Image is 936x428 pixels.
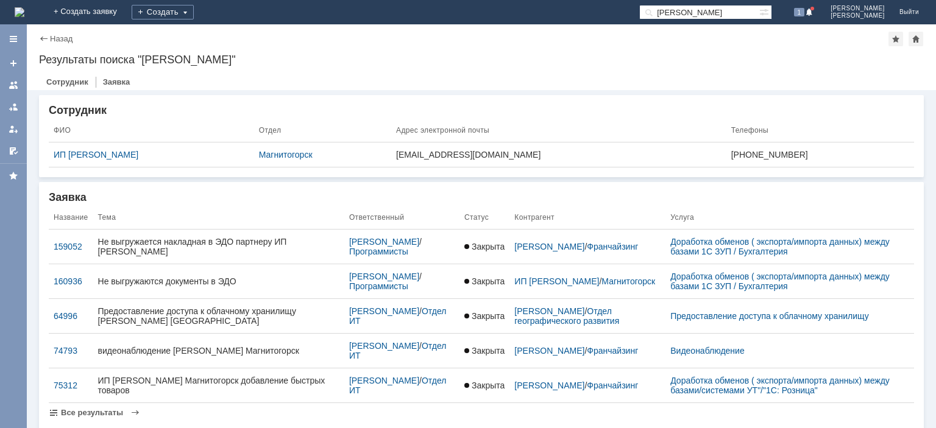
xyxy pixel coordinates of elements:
a: Закрыта [464,346,505,356]
a: Закрыта [464,276,505,286]
a: [PERSON_NAME] [349,237,419,247]
a: Франчайзинг [587,346,638,356]
a: Доработка обменов ( экспорта/импорта данных) между базами 1С ЗУП / Бухгалтерия [670,272,892,291]
a: 74793 [54,346,88,356]
a: [PERSON_NAME] [349,306,419,316]
a: [EMAIL_ADDRESS][DOMAIN_NAME] [396,150,721,160]
th: Тема [93,206,344,230]
div: / [349,237,455,256]
a: Закрыта [464,381,505,390]
a: ИП [PERSON_NAME] [54,150,249,160]
th: Телефоны [726,119,914,142]
a: Не выгружаются документы в ЭДО [98,276,339,286]
a: 159052 [54,242,88,251]
a: Заявки в моей ответственности [4,97,23,117]
a: Видеонаблюдение [670,346,744,356]
a: Отдел географического развития [514,306,619,326]
img: logo [15,7,24,17]
a: 75312 [54,381,88,390]
span: Все результаты [61,408,123,417]
a: Программисты [349,281,408,291]
a: Заявки на командах [4,75,23,95]
a: [PERSON_NAME] [349,376,419,385]
a: Отдел ИТ [349,376,448,395]
a: Доработка обменов ( экспорта/импорта данных) между базами/системами УТ"/"1С: Розница" [670,376,892,395]
a: ИП [PERSON_NAME] Магнитогорск добавление быстрых товаров [98,376,339,395]
a: Мои согласования [4,141,23,161]
th: Услуга [665,206,914,230]
a: Доработка обменов ( экспорта/импорта данных) между базами 1С ЗУП / Бухгалтерия [670,237,892,256]
a: Заявка [96,73,138,91]
div: / [514,381,661,390]
a: Отдел ИТ [349,306,448,326]
th: Статус [459,206,509,230]
div: / [514,242,661,251]
div: Заявка [49,192,914,203]
a: [PERSON_NAME] [349,341,419,351]
a: [PHONE_NUMBER] [731,150,909,160]
th: Ответственный [344,206,459,230]
th: Название [49,206,93,230]
a: Не выгружается накладная в ЭДО партнеру ИП [PERSON_NAME] [98,237,339,256]
a: видеонаблюдение [PERSON_NAME] Магнитогорск [98,346,339,356]
a: [PERSON_NAME] [514,242,584,251]
a: Франчайзинг [587,381,638,390]
span: 1 [794,8,805,16]
div: / [349,341,455,360]
a: Магнитогорск [601,276,655,286]
div: Сделать домашней страницей [909,32,923,46]
a: Закрыта [464,311,505,321]
th: Отдел [254,119,391,142]
div: Создать [132,5,194,19]
th: Контрагент [509,206,665,230]
a: Мои заявки [4,119,23,139]
span: Расширенный поиск [759,5,771,17]
a: Назад [50,34,73,43]
a: [PERSON_NAME] [514,346,584,356]
span: [PERSON_NAME] [831,12,885,19]
div: / [514,346,661,356]
a: Сотрудник [39,73,96,91]
span: [PERSON_NAME] [831,5,885,12]
div: / [514,306,661,326]
div: / [349,272,455,291]
a: 64996 [54,311,88,321]
a: 160936 [54,276,88,286]
th: ФИО [49,119,254,142]
a: [PERSON_NAME] [514,381,584,390]
a: Предоставление доступа к облачному хранилищу [670,311,869,321]
div: Добавить в избранное [888,32,903,46]
div: / [349,306,455,326]
a: ИП [PERSON_NAME] [514,276,599,286]
div: Результаты поиска "[PERSON_NAME]" [39,54,924,66]
div: / [514,276,661,286]
a: Программисты [349,247,408,256]
th: Адрес электронной почты [391,119,726,142]
a: Франчайзинг [587,242,638,251]
a: Создать заявку [4,54,23,73]
a: Закрыта [464,242,505,251]
a: Отдел ИТ [349,341,448,360]
a: Магнитогорск [259,150,313,160]
a: Предоставление доступа к облачному хранилищу [PERSON_NAME] [GEOGRAPHIC_DATA] [98,306,339,326]
div: / [349,376,455,395]
a: [PERSON_NAME] [514,306,584,316]
a: [PERSON_NAME] [349,272,419,281]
